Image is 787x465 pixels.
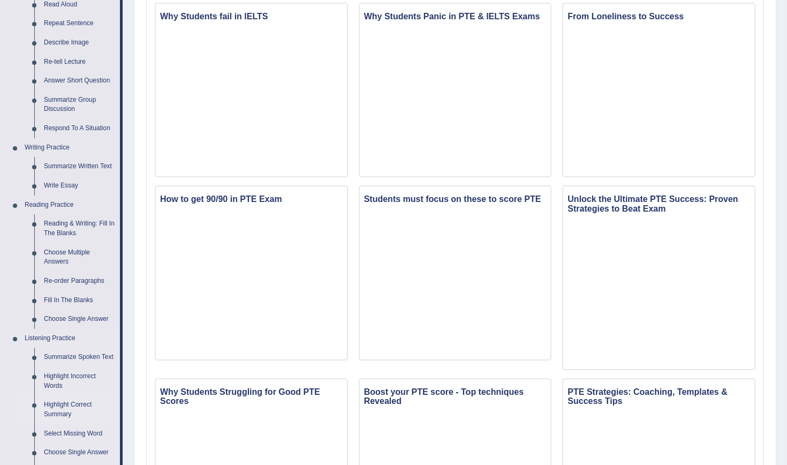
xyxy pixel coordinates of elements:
h3: PTE Strategies: Coaching, Templates & Success Tips [563,385,754,409]
a: Summarize Group Discussion [39,91,120,119]
a: Reading & Writing: Fill In The Blanks [39,214,120,243]
h3: Unlock the Ultimate PTE Success: Proven Strategies to Beat Exam [563,192,754,216]
a: Respond To A Situation [39,119,120,138]
a: Reading Practice [20,196,120,215]
a: Highlight Correct Summary [39,395,120,424]
h3: How to get 90/90 in PTE Exam [156,192,347,207]
h3: From Loneliness to Success [563,9,754,24]
h3: Why Students Panic in PTE & IELTS Exams [360,9,551,24]
a: Writing Practice [20,138,120,157]
h3: Students must focus on these to score PTE [360,192,551,207]
a: Listening Practice [20,329,120,348]
a: Re-order Paragraphs [39,272,120,291]
a: Re-tell Lecture [39,52,120,72]
a: Write Essay [39,176,120,196]
a: Choose Single Answer [39,443,120,462]
a: Answer Short Question [39,71,120,91]
a: Choose Single Answer [39,310,120,329]
a: Summarize Written Text [39,157,120,176]
a: Summarize Spoken Text [39,348,120,367]
a: Highlight Incorrect Words [39,367,120,395]
a: Repeat Sentence [39,14,120,33]
a: Describe Image [39,33,120,52]
h3: Why Students Struggling for Good PTE Scores [156,385,347,409]
a: Select Missing Word [39,424,120,444]
h3: Boost your PTE score - Top techniques Revealed [360,385,551,409]
h3: Why Students fail in IELTS [156,9,347,24]
a: Choose Multiple Answers [39,243,120,272]
a: Fill In The Blanks [39,291,120,310]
